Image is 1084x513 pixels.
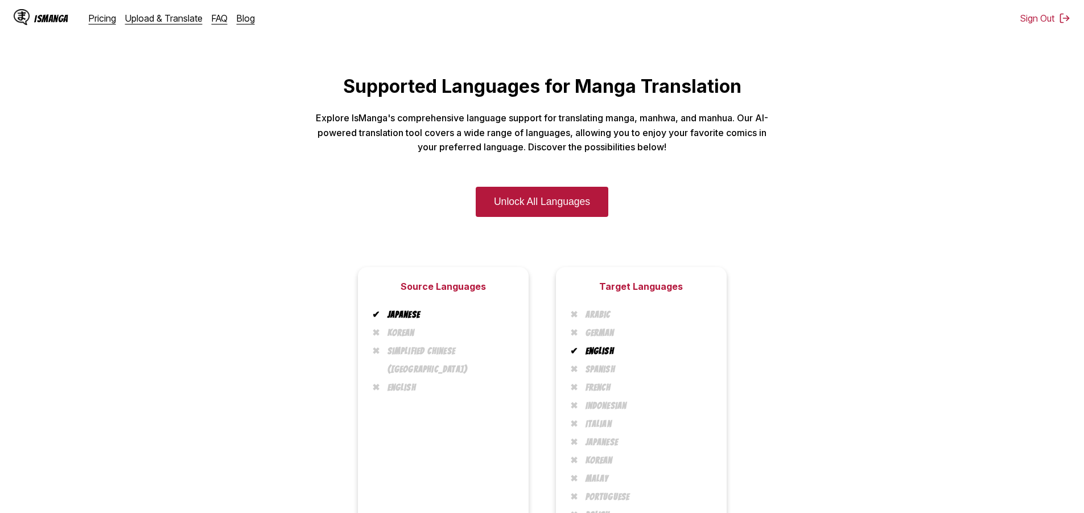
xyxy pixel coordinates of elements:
[579,324,713,342] li: German
[212,13,228,24] a: FAQ
[315,111,770,155] p: Explore IsManga's comprehensive language support for translating manga, manhwa, and manhua. Our A...
[579,452,713,470] li: Korean
[401,281,486,292] h2: Source Languages
[579,415,713,433] li: Italian
[579,433,713,452] li: Japanese
[579,397,713,415] li: Indonesian
[476,187,608,217] a: Unlock All Languages
[381,342,515,379] li: Simplified Chinese ([GEOGRAPHIC_DATA])
[1059,13,1070,24] img: Sign out
[381,324,515,342] li: Korean
[125,13,203,24] a: Upload & Translate
[237,13,255,24] a: Blog
[381,379,515,397] li: English
[14,9,89,27] a: IsManga LogoIsManga
[89,13,116,24] a: Pricing
[599,281,683,292] h2: Target Languages
[579,470,713,488] li: Malay
[34,13,68,24] div: IsManga
[579,342,713,360] li: English
[14,9,30,25] img: IsManga Logo
[579,306,713,324] li: Arabic
[579,488,713,506] li: Portuguese
[9,75,1075,97] h1: Supported Languages for Manga Translation
[579,379,713,397] li: French
[579,360,713,379] li: Spanish
[1020,13,1070,24] button: Sign Out
[381,306,515,324] li: Japanese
